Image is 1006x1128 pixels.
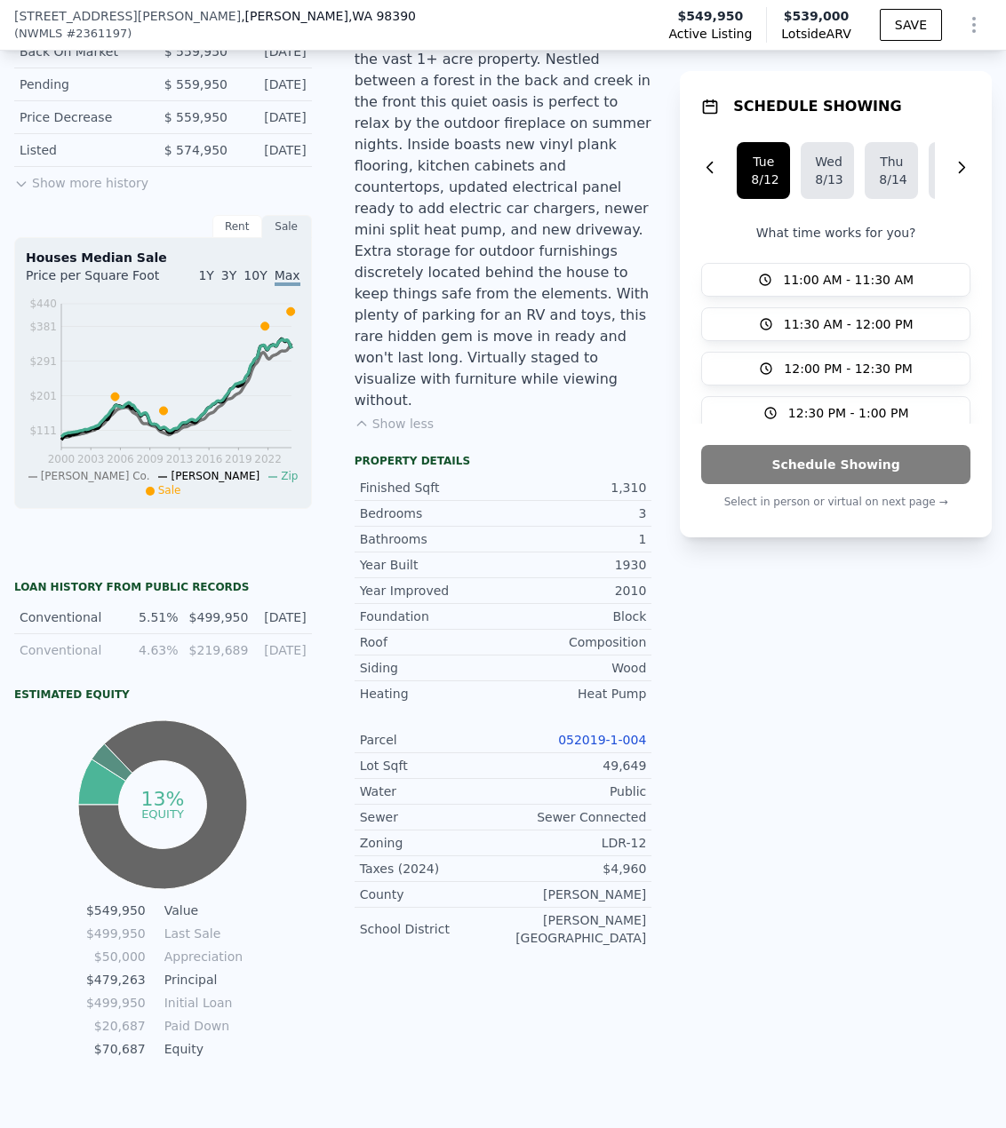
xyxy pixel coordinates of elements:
div: Loan history from public records [14,580,312,594]
div: 4.63% [129,641,179,659]
tspan: $440 [29,298,57,310]
span: [PERSON_NAME] [171,470,259,482]
td: Principal [161,970,241,989]
div: 1 [503,530,646,548]
tspan: $291 [29,355,57,368]
td: $549,950 [85,901,147,920]
span: $ 574,950 [164,143,228,157]
div: 8/14 [879,171,904,188]
span: Max [275,268,300,286]
div: Tue [751,153,776,171]
td: Equity [161,1039,241,1059]
div: $4,960 [503,860,646,878]
p: Select in person or virtual on next page → [701,491,970,512]
span: 11:00 AM - 11:30 AM [783,271,914,289]
div: Sewer [360,808,503,826]
tspan: equity [141,806,184,820]
button: 12:00 PM - 12:30 PM [701,352,970,385]
td: $50,000 [85,947,147,966]
span: 11:30 AM - 12:00 PM [784,315,914,333]
span: , [PERSON_NAME] [241,7,416,25]
div: Composition [503,633,646,651]
tspan: 2016 [196,453,223,465]
div: Sewer Connected [503,808,646,826]
div: [DATE] [242,75,307,93]
button: Show Options [956,7,992,43]
div: [PERSON_NAME] [503,886,646,903]
tspan: 2003 [77,453,105,465]
span: Active Listing [668,25,752,43]
div: Lot Sqft [360,757,503,775]
div: ( ) [14,25,132,43]
div: Estimated Equity [14,687,312,702]
div: Siding [360,659,503,677]
td: $20,687 [85,1016,147,1036]
button: Wed8/13 [801,142,854,199]
div: School District [360,920,503,938]
div: $219,689 [189,641,247,659]
span: Zip [281,470,298,482]
tspan: 13% [141,788,185,810]
tspan: 2006 [107,453,134,465]
div: 1,310 [503,479,646,496]
div: Zoning [360,834,503,852]
div: Thu [879,153,904,171]
tspan: 2013 [166,453,194,465]
tspan: 2019 [225,453,252,465]
div: Water [360,782,503,800]
button: Show more history [14,167,148,192]
div: [DATE] [242,43,307,60]
div: 8/13 [815,171,840,188]
div: County [360,886,503,903]
button: Thu8/14 [865,142,918,199]
div: Conventional [20,641,118,659]
span: NWMLS [19,25,62,43]
tspan: 2009 [136,453,164,465]
td: $499,950 [85,924,147,943]
span: $ 559,950 [164,44,228,59]
span: , WA 98390 [348,9,416,23]
div: Finished Sqft [360,479,503,496]
div: Heat Pump [503,685,646,703]
div: [PERSON_NAME][GEOGRAPHIC_DATA] [503,911,646,947]
div: 49,649 [503,757,646,775]
td: $479,263 [85,970,147,989]
button: 11:00 AM - 11:30 AM [701,263,970,297]
div: Roof [360,633,503,651]
div: Wed [815,153,840,171]
tspan: $201 [29,390,57,402]
span: 12:30 PM - 1:00 PM [788,404,909,422]
button: SAVE [880,9,942,41]
span: $539,000 [784,9,850,23]
div: Rent [212,215,262,238]
div: Public [503,782,646,800]
div: [DATE] [242,141,307,159]
p: What time works for you? [701,224,970,242]
div: Price per Square Foot [26,266,163,295]
div: 1930 [503,556,646,574]
div: Pending [20,75,148,93]
div: Property details [355,454,652,468]
div: 2010 [503,582,646,600]
div: Conventional [20,608,118,626]
span: Sale [158,484,181,496]
span: 1Y [198,268,213,282]
span: [PERSON_NAME] Co. [41,470,150,482]
span: [STREET_ADDRESS][PERSON_NAME] [14,7,241,25]
div: [DATE] [242,108,307,126]
div: Bathrooms [360,530,503,548]
div: This beautifully updated home welcomes you in with a veranda porch overlooking the vast 1+ acre p... [355,6,652,411]
span: $549,950 [678,7,744,25]
h1: SCHEDULE SHOWING [733,96,901,117]
div: Wood [503,659,646,677]
tspan: $111 [29,425,57,437]
span: 12:00 PM - 12:30 PM [784,360,913,377]
td: Initial Loan [161,993,241,1013]
div: Taxes (2024) [360,860,503,878]
button: Schedule Showing [701,445,970,484]
a: 052019-1-004 [558,733,646,747]
td: Last Sale [161,924,241,943]
div: Foundation [360,608,503,625]
span: $ 559,950 [164,77,228,91]
div: Back On Market [20,43,148,60]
